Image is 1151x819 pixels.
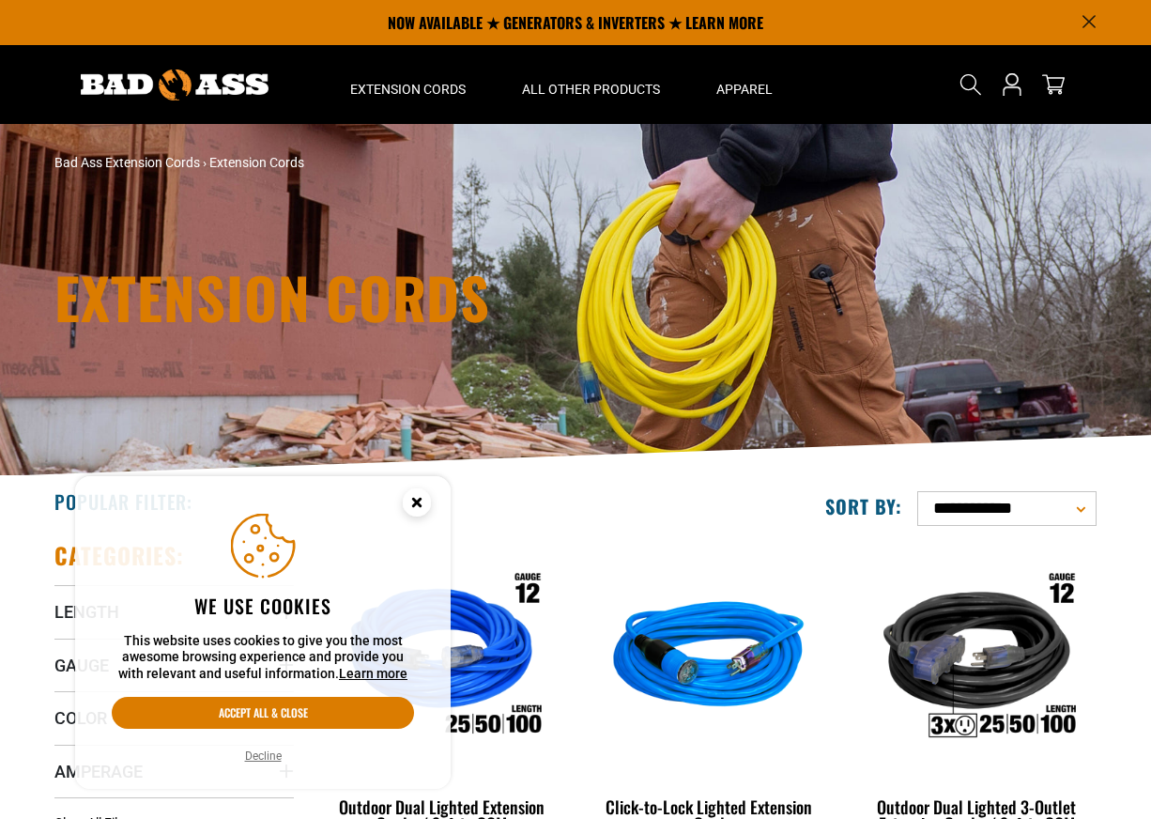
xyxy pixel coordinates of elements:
[324,550,560,766] img: Outdoor Dual Lighted Extension Cord w/ Safety CGM
[956,70,986,100] summary: Search
[203,155,207,170] span: ›
[688,45,801,124] summary: Apparel
[825,494,902,518] label: Sort by:
[522,81,660,98] span: All Other Products
[112,594,414,618] h2: We use cookies
[858,550,1095,766] img: Outdoor Dual Lighted 3-Outlet Extension Cord w/ Safety CGM
[339,666,407,681] a: Learn more
[239,747,287,765] button: Decline
[54,155,200,170] a: Bad Ass Extension Cords
[494,45,688,124] summary: All Other Products
[591,550,827,766] img: blue
[716,81,773,98] span: Apparel
[112,633,414,683] p: This website uses cookies to give you the most awesome browsing experience and provide you with r...
[54,269,740,325] h1: Extension Cords
[54,489,192,514] h2: Popular Filter:
[54,691,294,744] summary: Color
[54,541,184,570] h2: Categories:
[54,761,143,782] span: Amperage
[81,70,269,100] img: Bad Ass Extension Cords
[54,585,294,638] summary: Length
[209,155,304,170] span: Extension Cords
[54,707,107,729] span: Color
[54,153,740,173] nav: breadcrumbs
[54,639,294,691] summary: Gauge
[54,745,294,797] summary: Amperage
[54,655,109,676] span: Gauge
[112,697,414,729] button: Accept all & close
[350,81,466,98] span: Extension Cords
[322,45,494,124] summary: Extension Cords
[54,601,119,623] span: Length
[75,476,451,790] aside: Cookie Consent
